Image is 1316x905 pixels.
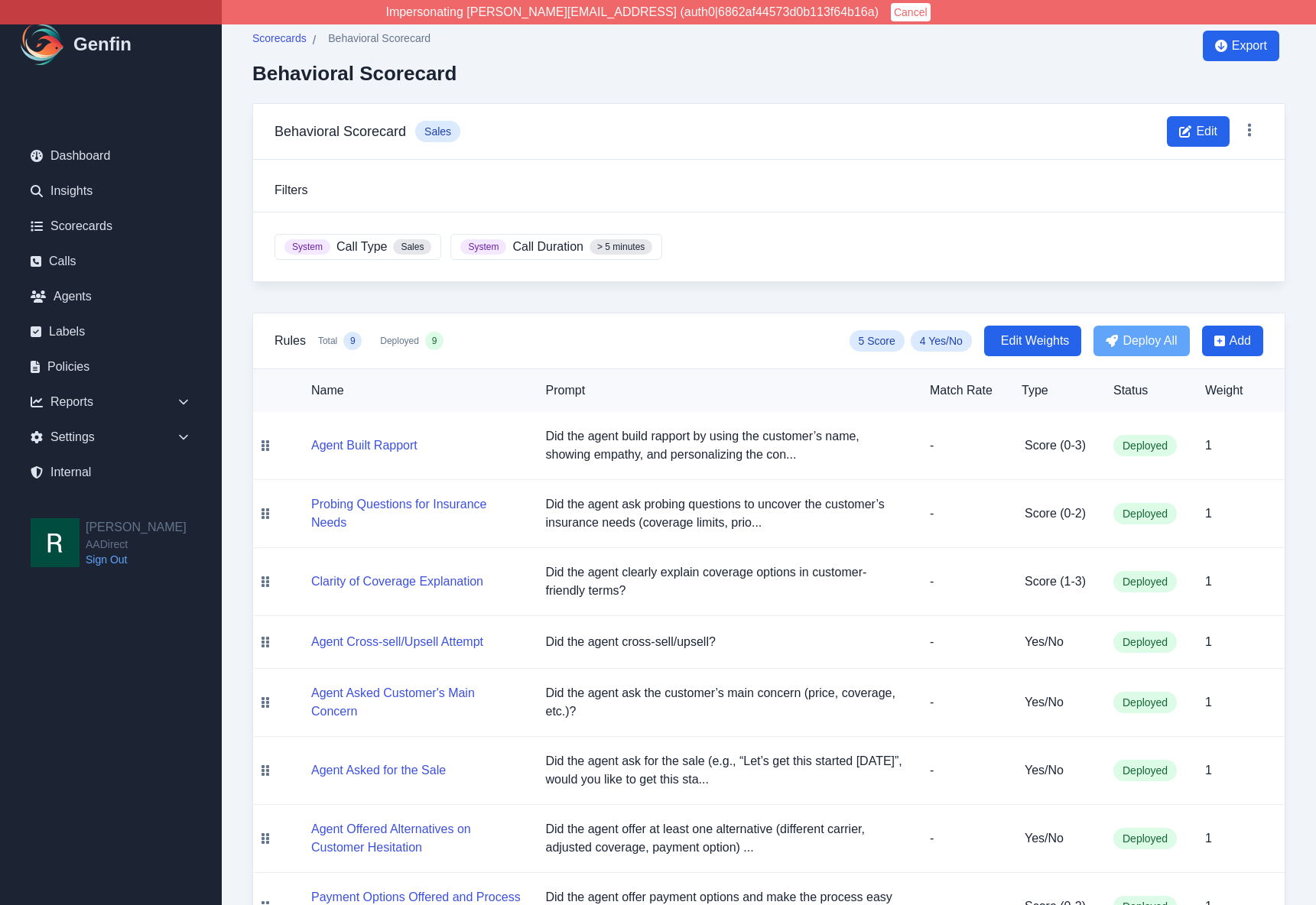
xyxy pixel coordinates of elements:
[311,684,522,721] button: Agent Asked Customer's Main Concern
[336,238,387,256] span: Call Type
[18,281,203,312] a: Agents
[86,537,187,552] span: AADirect
[275,121,406,142] h3: Behavioral Scorecard
[1205,439,1212,452] span: 1
[86,518,187,537] h2: [PERSON_NAME]
[380,335,419,347] span: Deployed
[311,495,522,532] button: Probing Questions for Insurance Needs
[18,176,203,206] a: Insights
[930,504,997,523] p: -
[18,457,203,488] a: Internal
[930,693,997,712] p: -
[252,62,457,85] h2: Behavioral Scorecard
[891,3,931,21] button: Cancel
[1230,332,1251,350] span: Add
[415,121,460,142] span: Sales
[1025,761,1089,780] h5: Yes/No
[313,31,316,50] span: /
[18,141,203,171] a: Dashboard
[73,32,132,57] h1: Genfin
[278,369,534,412] th: Name
[546,633,905,651] p: Did the agent cross-sell/upsell?
[546,752,905,789] p: Did the agent ask for the sale (e.g., “Let’s get this started [DATE]”, would you like to get this...
[318,335,337,347] span: Total
[1202,326,1263,356] button: Add
[1009,369,1101,412] th: Type
[284,239,330,255] span: System
[460,239,506,255] span: System
[546,427,905,464] p: Did the agent build rapport by using the customer’s name, showing empathy, and personalizing the ...
[1025,504,1089,523] h5: Score
[311,439,418,452] a: Agent Built Rapport
[311,633,483,651] button: Agent Cross-sell/Upsell Attempt
[1113,692,1177,713] span: Deployed
[911,330,972,352] span: 4 Yes/No
[1113,631,1177,653] span: Deployed
[275,332,306,350] h3: Rules
[546,495,905,532] p: Did the agent ask probing questions to uncover the customer’s insurance needs (coverage limits, p...
[546,684,905,721] p: Did the agent ask the customer’s main concern (price, coverage, etc.)?
[930,761,997,780] p: -
[930,633,997,651] p: -
[311,705,522,718] a: Agent Asked Customer's Main Concern
[18,246,203,277] a: Calls
[275,181,1263,199] h3: Filters
[546,563,905,600] p: Did the agent clearly explain coverage options in customer-friendly terms?
[1205,832,1212,845] span: 1
[1193,369,1285,412] th: Weight
[393,239,431,255] span: Sales
[311,573,483,591] button: Clarity of Coverage Explanation
[86,552,187,567] a: Sign Out
[1205,696,1212,709] span: 1
[930,829,997,848] p: -
[1232,37,1267,55] span: Export
[984,326,1082,356] button: Edit Weights
[18,422,203,452] div: Settings
[1001,332,1070,350] span: Edit Weights
[311,575,483,588] a: Clarity of Coverage Explanation
[1113,828,1177,849] span: Deployed
[328,31,431,46] span: Behavioral Scorecard
[1025,693,1089,712] h5: Yes/No
[18,352,203,382] a: Policies
[18,20,67,69] img: Logo
[311,516,522,529] a: Probing Questions for Insurance Needs
[311,764,446,777] a: Agent Asked for the Sale
[1123,332,1177,350] span: Deploy All
[930,573,997,591] p: -
[1205,507,1212,520] span: 1
[311,761,446,780] button: Agent Asked for the Sale
[1167,116,1230,147] button: Edit
[546,820,905,857] p: Did the agent offer at least one alternative (different carrier, adjusted coverage, payment optio...
[432,335,437,347] span: 9
[534,369,918,412] th: Prompt
[1203,31,1279,61] button: Export
[350,335,356,347] span: 9
[1025,829,1089,848] h5: Yes/No
[1196,122,1217,141] span: Edit
[930,436,997,455] p: -
[1057,575,1086,588] span: ( 1 - 3 )
[18,387,203,417] div: Reports
[31,518,80,567] img: Rob Kwok
[918,369,1009,412] th: Match Rate
[18,211,203,242] a: Scorecards
[1101,369,1193,412] th: Status
[1025,436,1089,455] h5: Score
[1093,326,1189,356] button: Deploy All
[252,31,307,46] span: Scorecards
[311,436,418,455] button: Agent Built Rapport
[1205,764,1212,777] span: 1
[1057,507,1086,520] span: ( 0 - 2 )
[1113,760,1177,781] span: Deployed
[252,31,307,50] a: Scorecards
[590,239,652,255] span: > 5 minutes
[311,635,483,648] a: Agent Cross-sell/Upsell Attempt
[1113,503,1177,524] span: Deployed
[311,841,522,854] a: Agent Offered Alternatives on Customer Hesitation
[18,316,203,347] a: Labels
[1113,435,1177,456] span: Deployed
[1113,571,1177,592] span: Deployed
[512,238,583,256] span: Call Duration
